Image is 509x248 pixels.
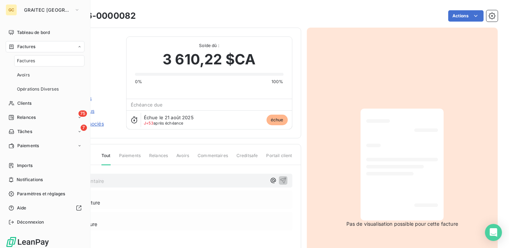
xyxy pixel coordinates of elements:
[176,152,189,165] span: Avoirs
[271,79,283,85] span: 100%
[144,121,154,126] span: J+53
[144,115,194,120] span: Échue le 21 août 2025
[149,152,168,165] span: Relances
[236,152,258,165] span: Creditsafe
[17,191,65,197] span: Paramètres et réglages
[448,10,484,22] button: Actions
[198,152,228,165] span: Commentaires
[17,143,39,149] span: Paiements
[6,236,49,248] img: Logo LeanPay
[66,10,136,22] h3: 0IN06-0000082
[485,224,502,241] div: Open Intercom Messenger
[17,205,27,211] span: Aide
[6,4,17,16] div: GC
[163,49,256,70] span: 3 610,22 $CA
[119,152,141,165] span: Paiements
[101,152,111,165] span: Tout
[17,58,35,64] span: Factures
[144,121,183,125] span: après échéance
[17,29,50,36] span: Tableau de bord
[17,72,30,78] span: Avoirs
[6,202,84,214] a: Aide
[17,86,59,92] span: Opérations Diverses
[17,219,44,225] span: Déconnexion
[135,42,283,49] span: Solde dû :
[17,114,36,121] span: Relances
[17,177,43,183] span: Notifications
[78,110,87,117] span: 75
[24,7,71,13] span: GRAITEC [GEOGRAPHIC_DATA]
[17,128,32,135] span: Tâches
[131,102,163,108] span: Échéance due
[266,152,292,165] span: Portail client
[17,162,33,169] span: Imports
[17,100,31,106] span: Clients
[81,125,87,131] span: 7
[135,79,142,85] span: 0%
[267,115,288,125] span: échue
[17,44,35,50] span: Factures
[346,220,458,227] span: Pas de visualisation possible pour cette facture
